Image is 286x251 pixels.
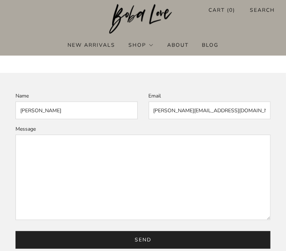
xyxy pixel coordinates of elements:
label: Message [15,125,36,132]
label: Email [149,92,161,99]
a: New Arrivals [68,39,115,51]
img: Boba Love [109,4,177,34]
a: Shop [128,39,154,51]
a: Cart [209,4,235,16]
a: Boba Love [109,4,177,35]
label: Name [15,92,29,99]
a: Search [250,4,275,16]
a: Blog [202,39,218,51]
items-count: 0 [229,7,233,14]
input: Send [15,231,271,249]
a: About [167,39,189,51]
